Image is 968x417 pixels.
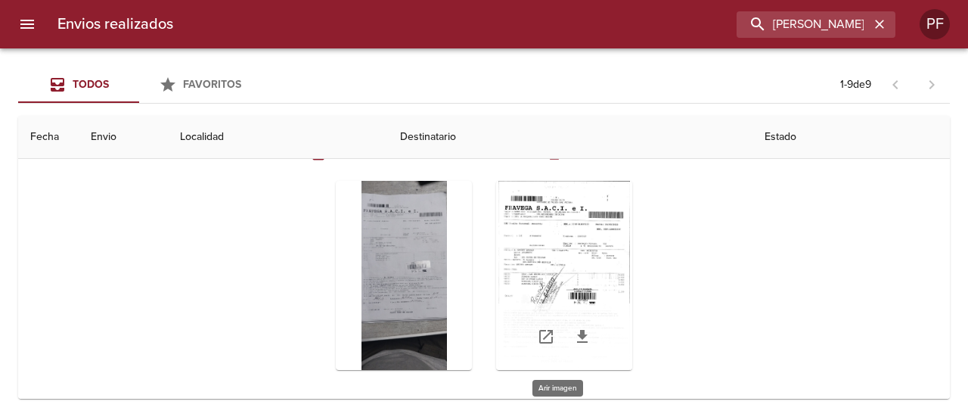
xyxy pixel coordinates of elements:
a: Abrir [528,319,564,355]
div: Abrir información de usuario [920,9,950,39]
input: buscar [737,11,870,38]
th: Localidad [168,116,388,159]
span: Todos [73,78,109,91]
h6: Envios realizados [57,12,173,36]
div: Tabs Envios [18,67,260,103]
th: Destinatario [388,116,752,159]
button: menu [9,6,45,42]
span: Pagina anterior [877,76,914,92]
div: PF [920,9,950,39]
th: Fecha [18,116,79,159]
p: 1 - 9 de 9 [840,77,871,92]
span: Favoritos [183,78,241,91]
th: Envio [79,116,168,159]
div: Arir imagen [336,181,472,370]
th: Estado [752,116,950,159]
a: Descargar [564,319,600,355]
